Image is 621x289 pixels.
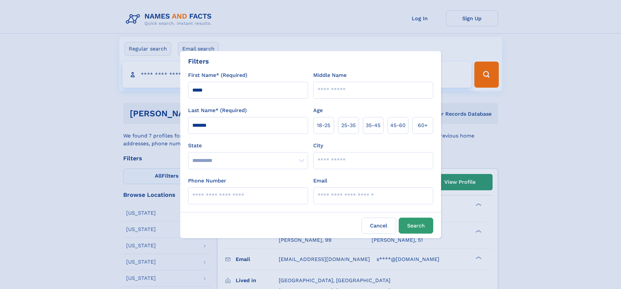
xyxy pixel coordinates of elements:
span: 35‑45 [366,122,380,129]
span: 60+ [418,122,428,129]
span: 25‑35 [341,122,356,129]
label: Age [313,107,323,114]
label: Middle Name [313,71,347,79]
label: First Name* (Required) [188,71,247,79]
div: Filters [188,56,209,66]
label: Last Name* (Required) [188,107,247,114]
button: Search [399,218,433,234]
label: Phone Number [188,177,226,185]
label: City [313,142,323,150]
label: Cancel [362,218,396,234]
span: 45‑60 [390,122,406,129]
label: Email [313,177,327,185]
span: 18‑25 [317,122,330,129]
label: State [188,142,308,150]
